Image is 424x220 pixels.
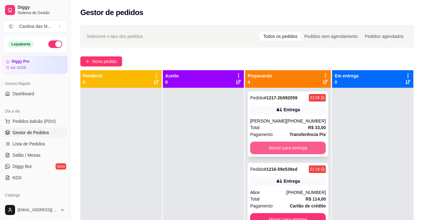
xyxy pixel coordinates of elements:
[13,129,49,136] span: Gestor de Pedidos
[165,73,179,79] p: Aceito
[165,79,179,85] p: 0
[250,196,260,202] span: Total
[13,163,32,170] span: Diggy Bot
[92,58,117,65] span: Novo pedido
[3,116,67,126] button: Pedidos balcão (PDV)
[85,59,90,64] span: plus
[3,89,67,99] a: Dashboard
[264,95,298,100] strong: # 1217-2b592059
[306,196,326,202] strong: R$ 114,00
[310,167,319,172] div: 21:18
[13,141,45,147] span: Lista de Pedidos
[335,79,358,85] p: 0
[264,167,298,172] strong: # 1216-59e539ed
[289,132,326,137] strong: Transferência Pix
[19,23,51,29] div: Cantina das M ...
[286,118,326,124] div: [PHONE_NUMBER]
[361,32,407,41] div: Pedidos agendados
[250,131,273,138] span: Pagamento
[250,189,286,196] div: Alice
[8,23,14,29] span: C
[284,107,300,113] div: Entrega
[87,33,143,40] span: Selecione o tipo dos pedidos
[250,167,264,172] span: Pedido
[13,175,22,181] span: KDS
[83,79,103,85] p: 0
[80,56,122,66] button: Novo pedido
[13,152,40,158] span: Salão / Mesas
[3,202,67,217] button: [EMAIL_ADDRESS][DOMAIN_NAME]
[3,56,67,74] a: Diggy Proaté 30/08
[250,202,273,209] span: Pagamento
[3,173,67,183] a: KDS
[18,207,57,212] span: [EMAIL_ADDRESS][DOMAIN_NAME]
[3,20,67,33] button: Select a team
[13,118,56,124] span: Pedidos balcão (PDV)
[3,128,67,138] a: Gestor de Pedidos
[3,79,67,89] div: Acesso Rápido
[13,91,34,97] span: Dashboard
[250,95,264,100] span: Pedido
[48,40,62,48] button: Alterar Status
[335,73,358,79] p: Em entrega
[284,178,300,184] div: Entrega
[250,124,260,131] span: Total
[248,79,272,85] p: 4
[248,73,272,79] p: Preparando
[290,203,326,208] strong: Cartão de crédito
[18,5,65,10] span: Diggy
[83,73,103,79] p: Pendente
[301,32,361,41] div: Pedidos sem agendamento
[3,150,67,160] a: Salão / Mesas
[3,3,67,18] a: DiggySistema de Gestão
[3,190,67,200] div: Catálogo
[80,8,143,18] h2: Gestor de pedidos
[308,125,326,130] strong: R$ 33,00
[260,32,301,41] div: Todos os pedidos
[12,59,30,64] article: Diggy Pro
[250,118,286,124] div: [PERSON_NAME]
[10,65,26,70] article: até 30/08
[8,41,34,48] div: Loja aberta
[18,10,65,15] span: Sistema de Gestão
[286,189,326,196] div: [PHONE_NUMBER]
[3,161,67,171] a: Diggy Botnovo
[250,142,326,154] button: Mover para entrega
[3,106,67,116] div: Dia a dia
[3,139,67,149] a: Lista de Pedidos
[310,95,319,100] div: 22:28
